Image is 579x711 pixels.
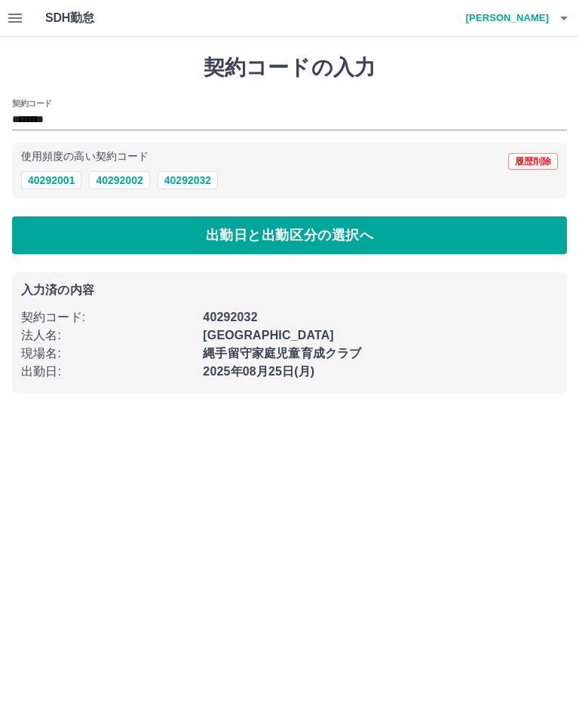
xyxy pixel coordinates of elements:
[12,97,52,109] h2: 契約コード
[12,55,567,81] h1: 契約コードの入力
[158,171,218,189] button: 40292032
[203,311,257,323] b: 40292032
[21,363,194,381] p: 出勤日 :
[508,153,558,170] button: 履歴削除
[21,308,194,326] p: 契約コード :
[21,326,194,345] p: 法人名 :
[89,171,149,189] button: 40292002
[12,216,567,254] button: 出勤日と出勤区分の選択へ
[21,152,149,162] p: 使用頻度の高い契約コード
[21,345,194,363] p: 現場名 :
[203,329,334,342] b: [GEOGRAPHIC_DATA]
[21,171,81,189] button: 40292001
[21,284,558,296] p: 入力済の内容
[203,365,314,378] b: 2025年08月25日(月)
[203,347,361,360] b: 縄手留守家庭児童育成クラブ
